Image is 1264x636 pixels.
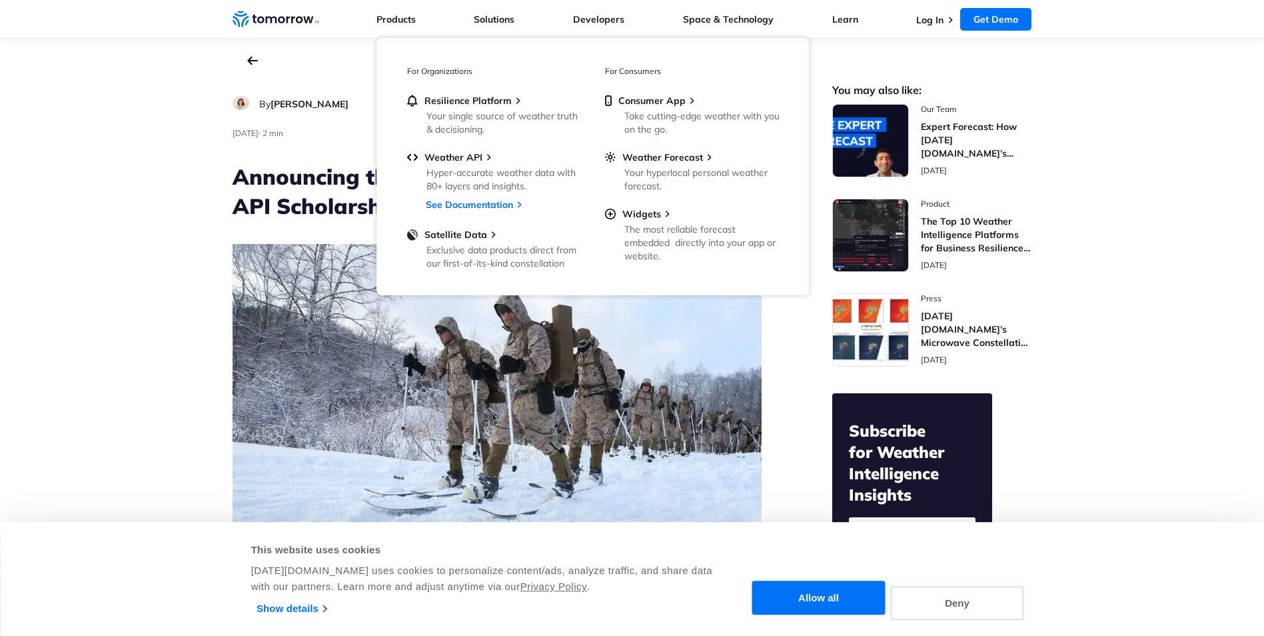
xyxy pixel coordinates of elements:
a: Home link [233,9,319,29]
a: Learn [832,13,858,25]
button: Deny [891,586,1024,620]
img: sun.svg [605,151,616,163]
div: This website uses cookies [251,542,714,558]
div: author name [259,96,348,112]
a: Solutions [474,13,514,25]
img: bell.svg [407,95,418,107]
a: Read Tomorrow.io’s Microwave Constellation Ready To Help This Hurricane Season [832,293,1032,367]
h3: Expert Forecast: How [DATE][DOMAIN_NAME]’s Microwave Sounders Are Revolutionizing Hurricane Monit... [921,120,1032,160]
a: Consumer AppTake cutting-edge weather with you on the go. [605,95,778,133]
div: Your single source of weather truth & decisioning. [426,109,582,136]
button: Allow all [752,581,886,615]
span: post catecory [921,104,1032,115]
h3: For Organizations [407,66,580,76]
a: WidgetsThe most reliable forecast embedded directly into your app or website. [605,208,778,260]
a: Weather ForecastYour hyperlocal personal weather forecast. [605,151,778,190]
span: Estimated reading time [263,128,283,138]
h3: The Top 10 Weather Intelligence Platforms for Business Resilience in [DATE] [921,215,1032,255]
a: See Documentation [426,199,513,211]
img: satellite-data-menu.png [407,229,418,241]
a: Resilience PlatformYour single source of weather truth & decisioning. [407,95,580,133]
a: Weather APIHyper-accurate weather data with 80+ layers and insights. [407,151,580,190]
img: plus-circle.svg [605,208,616,220]
h2: You may also like: [832,85,1032,95]
a: Satellite DataExclusive data products direct from our first-of-its-kind constellation [407,229,580,267]
span: By [259,98,271,110]
span: · [259,128,261,138]
img: api.svg [407,151,418,163]
a: Developers [573,13,624,25]
a: Show details [257,599,326,619]
a: Privacy Policy [520,581,587,592]
a: Read Expert Forecast: How Tomorrow.io’s Microwave Sounders Are Revolutionizing Hurricane Monitoring [832,104,1032,177]
div: [DATE][DOMAIN_NAME] uses cookies to personalize content/ads, analyze traffic, and share data with... [251,563,714,595]
a: Products [376,13,416,25]
a: Log In [916,14,944,26]
span: Weather API [424,151,482,163]
h1: Announcing the [DATE][DOMAIN_NAME] Weather API Scholarship Recipient [233,162,762,221]
img: Ruth Favela [233,96,249,110]
span: publish date [921,355,947,365]
div: Your hyperlocal personal weather forecast. [624,166,780,193]
span: Consumer App [618,95,686,107]
input: Email * [849,517,975,538]
div: Take cutting-edge weather with you on the go. [624,109,780,136]
span: post catecory [921,293,1032,304]
span: Weather Forecast [622,151,703,163]
span: publish date [921,260,947,270]
a: back to the main blog page [247,56,258,65]
h3: For Consumers [605,66,778,76]
img: mobile.svg [605,95,612,107]
div: Exclusive data products direct from our first-of-its-kind constellation [426,243,582,270]
span: publish date [233,128,259,138]
h2: Subscribe for Weather Intelligence Insights [849,420,975,505]
span: publish date [921,165,947,175]
a: Read The Top 10 Weather Intelligence Platforms for Business Resilience in 2025 [832,199,1032,272]
h3: [DATE][DOMAIN_NAME]’s Microwave Constellation Ready To Help This Hurricane Season [921,309,1032,349]
div: Hyper-accurate weather data with 80+ layers and insights. [426,166,582,193]
span: Widgets [622,208,661,220]
span: Resilience Platform [424,95,512,107]
div: The most reliable forecast embedded directly into your app or website. [624,223,780,263]
span: post catecory [921,199,1032,209]
a: Get Demo [960,8,1031,31]
a: Space & Technology [683,13,774,25]
span: Satellite Data [424,229,487,241]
